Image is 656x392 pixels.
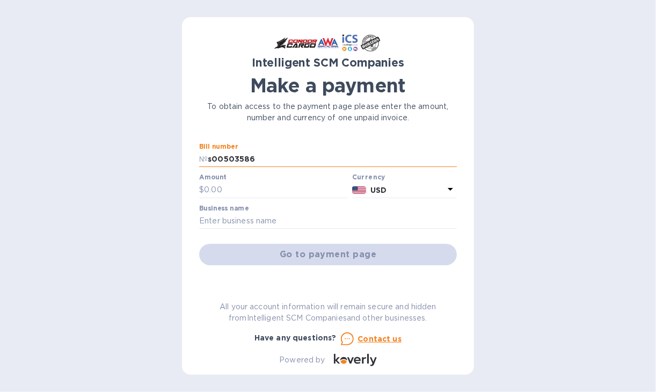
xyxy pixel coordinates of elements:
[279,354,325,366] p: Powered by
[199,143,238,150] label: Bill number
[199,154,208,165] p: №
[291,279,365,288] b: You can pay using:
[358,335,402,343] u: Contact us
[199,74,457,97] h1: Make a payment
[199,205,249,212] label: Business name
[199,301,457,324] p: All your account information will remain secure and hidden from Intelligent SCM Companies and oth...
[204,182,348,198] input: 0.00
[199,213,457,229] input: Enter business name
[199,184,204,195] p: $
[254,333,337,342] b: Have any questions?
[352,173,385,181] b: Currency
[252,56,404,69] b: Intelligent SCM Companies
[370,186,387,194] b: USD
[199,101,457,124] p: To obtain access to the payment page please enter the amount, number and currency of one unpaid i...
[208,151,457,168] input: Enter bill number
[199,175,227,181] label: Amount
[352,186,367,194] img: USD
